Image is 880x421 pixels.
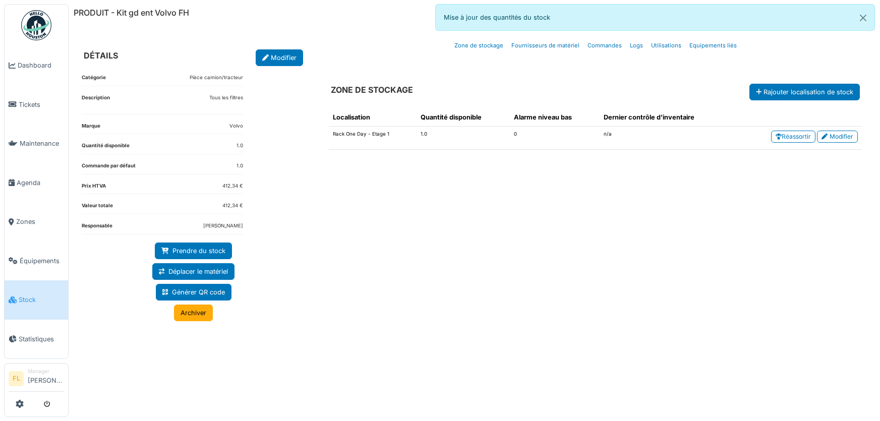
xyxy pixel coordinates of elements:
p: Tous les filtres [209,94,243,102]
h6: PRODUIT - Kit gd ent Volvo FH [74,8,189,18]
dt: Prix HTVA [82,183,106,194]
dd: [PERSON_NAME] [203,222,243,230]
a: Fournisseurs de matériel [507,34,583,57]
dd: Pièce camion/tracteur [190,74,243,82]
a: Commandes [583,34,626,57]
a: Déplacer le matériel [152,263,234,280]
dd: 412,34 € [222,183,243,190]
dt: Quantité disponible [82,142,130,154]
a: Tickets [5,85,68,125]
a: FL Manager[PERSON_NAME] [9,368,64,392]
a: Statistiques [5,320,68,359]
dd: 1.0 [237,142,243,150]
div: Manager [28,368,64,375]
a: Logs [626,34,647,57]
h6: DÉTAILS [84,51,118,61]
dt: Catégorie [82,74,106,86]
a: Agenda [5,163,68,203]
td: 0 [510,127,599,150]
td: n/a [600,127,734,150]
a: Modifier [256,49,303,66]
th: Dernier contrôle d'inventaire [600,108,734,127]
button: Rajouter localisation de stock [749,84,860,100]
a: Zone de stockage [450,34,507,57]
dd: 412,34 € [222,202,243,210]
a: Equipements liés [685,34,741,57]
a: Maintenance [5,124,68,163]
a: Utilisations [647,34,685,57]
th: Alarme niveau bas [510,108,599,127]
button: Close [852,5,874,31]
span: Tickets [19,100,64,109]
dd: Volvo [229,123,243,130]
td: 1.0 [417,127,510,150]
dt: Marque [82,123,100,134]
div: Mise à jour des quantités du stock [435,4,875,31]
a: Générer QR code [156,284,231,300]
a: Réassortir [771,131,815,143]
span: Zones [16,217,64,226]
span: Dashboard [18,61,64,70]
dt: Commande par défaut [82,162,136,174]
td: Rack One Day - Etage 1 [329,127,416,150]
a: Prendre du stock [155,243,232,259]
a: Zones [5,202,68,242]
dt: Valeur totale [82,202,113,214]
li: FL [9,371,24,386]
span: Maintenance [20,139,64,148]
dd: 1.0 [237,162,243,170]
a: Équipements [5,242,68,281]
dt: Responsable [82,222,112,234]
a: Archiver [174,305,213,321]
th: Localisation [329,108,416,127]
a: Stock [5,280,68,320]
span: Stock [19,295,64,305]
span: Agenda [17,178,64,188]
a: Dashboard [5,46,68,85]
li: [PERSON_NAME] [28,368,64,389]
img: Badge_color-CXgf-gQk.svg [21,10,51,40]
th: Quantité disponible [417,108,510,127]
h6: ZONE DE STOCKAGE [331,85,413,95]
span: Équipements [20,256,64,266]
a: Modifier [817,131,858,143]
span: Statistiques [19,334,64,344]
dt: Description [82,94,110,114]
